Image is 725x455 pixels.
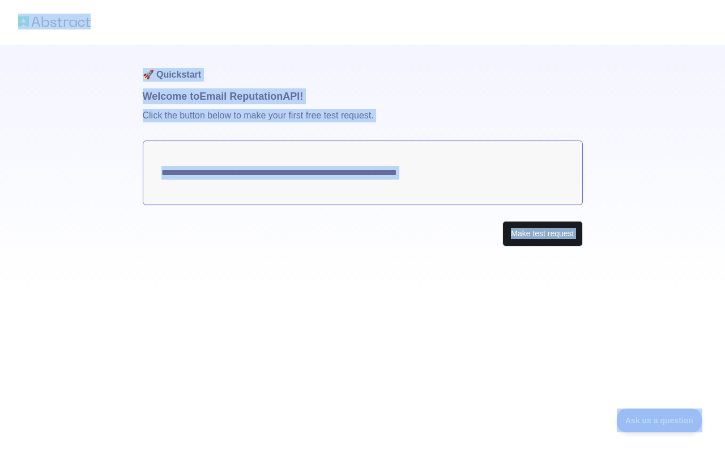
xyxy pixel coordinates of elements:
p: Click the button below to make your first free test request. [143,104,583,141]
button: Make test request [502,221,582,246]
iframe: Toggle Customer Support [617,409,702,432]
h1: 🚀 Quickstart [143,45,583,88]
img: Abstract logo [18,14,91,29]
h1: Welcome to Email Reputation API! [143,88,583,104]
